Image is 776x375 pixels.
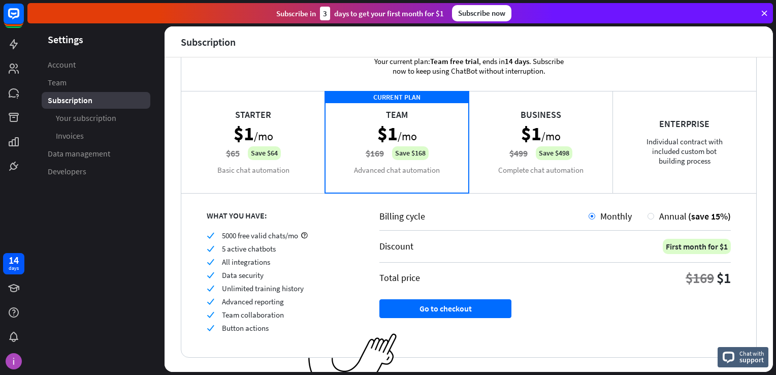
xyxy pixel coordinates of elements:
span: Account [48,59,76,70]
div: Billing cycle [379,210,589,222]
div: Your current plan: , ends in . Subscribe now to keep using ChatBot without interruption. [360,41,578,91]
div: $1 [717,269,731,287]
div: Subscribe now [452,5,511,21]
div: Total price [379,272,420,284]
i: check [207,271,214,279]
span: Data management [48,148,110,159]
span: support [739,355,764,364]
a: Your subscription [42,110,150,127]
i: check [207,324,214,332]
div: 14 [9,256,19,265]
i: check [207,311,214,319]
div: $169 [686,269,714,287]
span: Developers [48,166,86,177]
div: Discount [379,240,413,252]
i: check [207,258,214,266]
div: First month for $1 [663,239,731,254]
span: Your subscription [56,113,116,123]
i: check [207,232,214,239]
span: Monthly [600,210,632,222]
span: Button actions [222,323,269,333]
div: Subscribe in days to get your first month for $1 [276,7,444,20]
i: check [207,245,214,253]
span: Invoices [56,131,84,141]
span: Chat with [739,349,764,358]
span: Advanced reporting [222,297,284,306]
div: 3 [320,7,330,20]
header: Settings [27,33,165,46]
span: All integrations [222,257,270,267]
a: 14 days [3,253,24,274]
span: 14 days [505,56,529,66]
a: Team [42,74,150,91]
span: Annual [659,210,687,222]
span: 5000 free valid chats/mo [222,231,298,240]
a: Developers [42,163,150,180]
div: days [9,265,19,272]
div: WHAT YOU HAVE: [207,210,354,221]
a: Data management [42,145,150,162]
span: Team collaboration [222,310,284,320]
i: check [207,285,214,292]
a: Invoices [42,128,150,144]
i: check [207,298,214,305]
span: Data security [222,270,264,280]
span: Unlimited training history [222,284,304,293]
button: Go to checkout [379,299,511,318]
a: Account [42,56,150,73]
span: 5 active chatbots [222,244,276,254]
button: Open LiveChat chat widget [8,4,39,35]
span: Team free trial [430,56,479,66]
div: Subscription [181,36,236,48]
span: Team [48,77,67,88]
span: Subscription [48,95,92,106]
span: (save 15%) [688,210,731,222]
